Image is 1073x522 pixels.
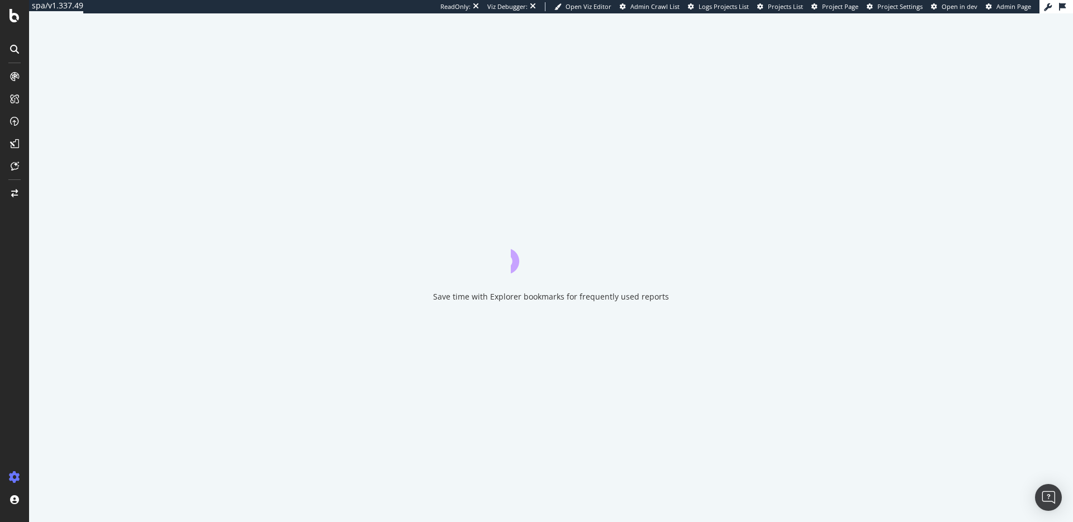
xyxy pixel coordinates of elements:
[566,2,611,11] span: Open Viz Editor
[511,233,591,273] div: animation
[440,2,471,11] div: ReadOnly:
[996,2,1031,11] span: Admin Page
[433,291,669,302] div: Save time with Explorer bookmarks for frequently used reports
[822,2,858,11] span: Project Page
[699,2,749,11] span: Logs Projects List
[877,2,923,11] span: Project Settings
[1035,484,1062,511] div: Open Intercom Messenger
[630,2,680,11] span: Admin Crawl List
[768,2,803,11] span: Projects List
[554,2,611,11] a: Open Viz Editor
[931,2,977,11] a: Open in dev
[487,2,528,11] div: Viz Debugger:
[811,2,858,11] a: Project Page
[867,2,923,11] a: Project Settings
[757,2,803,11] a: Projects List
[942,2,977,11] span: Open in dev
[688,2,749,11] a: Logs Projects List
[986,2,1031,11] a: Admin Page
[620,2,680,11] a: Admin Crawl List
